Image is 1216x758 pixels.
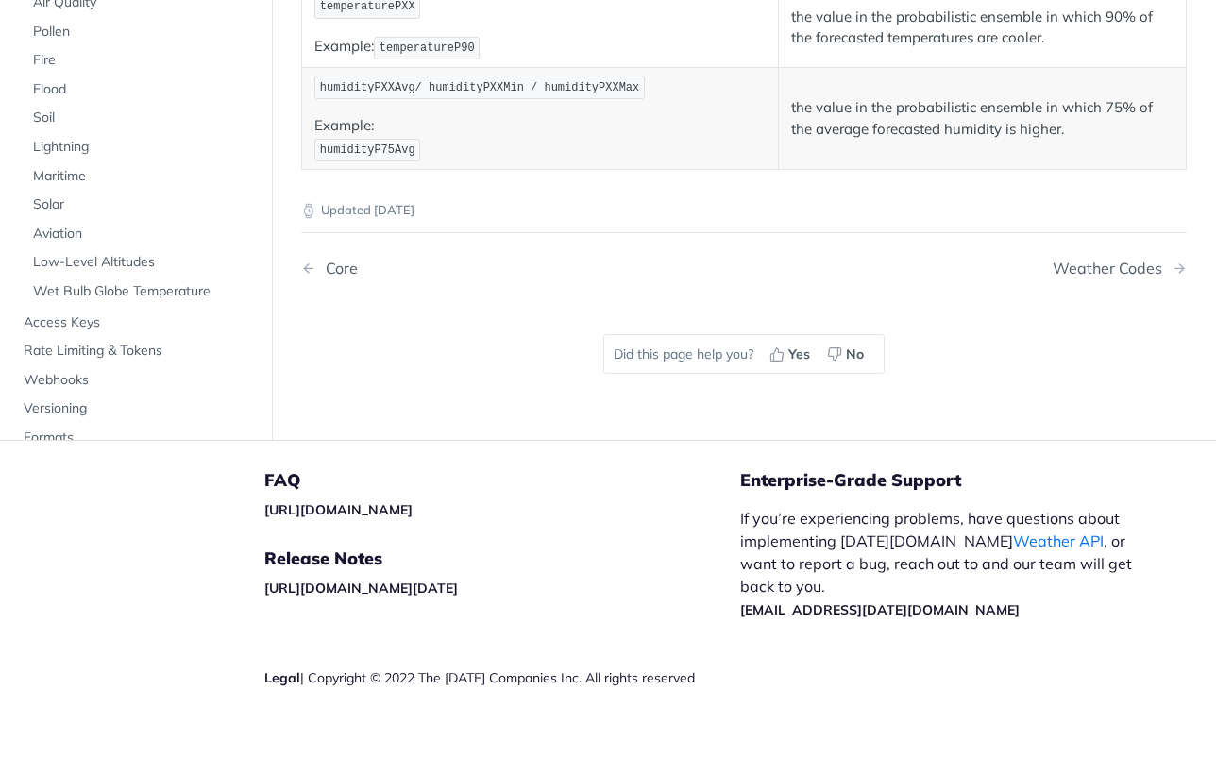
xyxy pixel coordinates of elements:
span: humidityP75Avg [320,143,415,157]
button: No [820,340,874,368]
a: Lightning [24,133,258,161]
a: Flood [24,76,258,104]
p: the value in the probabilistic ensemble in which 75% of the average forecasted humidity is higher. [791,97,1174,140]
a: Webhooks [14,366,258,395]
span: Soil [33,109,253,127]
a: [URL][DOMAIN_NAME] [264,501,413,518]
a: Access Keys [14,309,258,337]
span: Rate Limiting & Tokens [24,342,253,361]
span: Access Keys [24,313,253,332]
a: Previous Page: Core [301,260,681,278]
a: Solar [24,191,258,219]
a: Rate Limiting & Tokens [14,337,258,365]
a: Formats [14,424,258,452]
span: Solar [33,195,253,214]
span: Wet Bulb Globe Temperature [33,282,253,301]
a: Weather API [1013,531,1104,550]
div: | Copyright © 2022 The [DATE] Companies Inc. All rights reserved [264,668,740,687]
span: temperatureP90 [380,42,475,55]
span: Yes [788,345,810,364]
span: Versioning [24,399,253,418]
a: Versioning [14,395,258,423]
p: Example: [314,35,766,62]
span: Formats [24,429,253,447]
h5: Enterprise-Grade Support [740,469,1169,492]
span: Pollen [33,23,253,42]
span: Flood [33,80,253,99]
a: Low-Level Altitudes [24,248,258,277]
a: [EMAIL_ADDRESS][DATE][DOMAIN_NAME] [740,601,1020,618]
a: Pollen [24,18,258,46]
div: Core [316,260,358,278]
a: Soil [24,104,258,132]
h5: FAQ [264,469,740,492]
a: Next Page: Weather Codes [1053,260,1187,278]
span: Lightning [33,138,253,157]
nav: Pagination Controls [301,241,1187,296]
p: Updated [DATE] [301,201,1187,220]
h5: Release Notes [264,547,740,570]
a: Maritime [24,162,258,191]
div: Weather Codes [1053,260,1172,278]
p: Example: [314,115,766,163]
div: Did this page help you? [603,334,885,374]
span: humidityPXXAvg/ humidityPXXMin / humidityPXXMax [320,81,639,94]
a: Aviation [24,220,258,248]
a: Fire [24,46,258,75]
a: Wet Bulb Globe Temperature [24,278,258,306]
a: Legal [264,669,300,686]
span: Webhooks [24,371,253,390]
span: No [846,345,864,364]
p: the value in the probabilistic ensemble in which 90% of the forecasted temperatures are cooler. [791,7,1174,49]
button: Yes [763,340,820,368]
span: Fire [33,51,253,70]
span: Aviation [33,225,253,244]
p: If you’re experiencing problems, have questions about implementing [DATE][DOMAIN_NAME] , or want ... [740,507,1139,620]
a: [URL][DOMAIN_NAME][DATE] [264,580,458,597]
span: Low-Level Altitudes [33,253,253,272]
span: Maritime [33,167,253,186]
